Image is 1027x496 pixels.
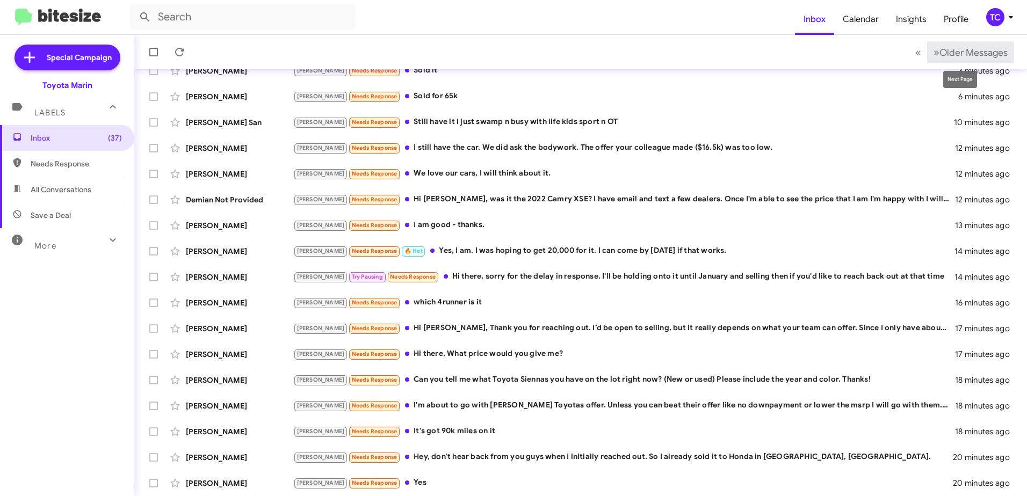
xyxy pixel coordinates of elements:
span: Needs Response [352,247,397,254]
div: Sold it [293,64,958,77]
div: Can you tell me what Toyota Siennas you have on the lot right now? (New or used) Please include t... [293,374,955,386]
span: Needs Response [352,196,397,203]
span: [PERSON_NAME] [297,428,345,435]
span: [PERSON_NAME] [297,376,345,383]
span: [PERSON_NAME] [297,402,345,409]
span: More [34,241,56,251]
div: Still have it i just swamp n busy with life kids sport n OT [293,116,954,128]
span: Needs Response [352,93,397,100]
button: TC [977,8,1015,26]
div: We love our cars, I will think about it. [293,167,955,180]
span: [PERSON_NAME] [297,454,345,461]
div: 16 minutes ago [955,297,1018,308]
span: [PERSON_NAME] [297,196,345,203]
div: 17 minutes ago [955,323,1018,334]
div: Toyota Marin [42,80,92,91]
a: Insights [887,4,935,35]
span: [PERSON_NAME] [297,299,345,306]
div: 6 minutes ago [958,91,1018,102]
div: Next Page [943,71,977,88]
div: [PERSON_NAME] [186,349,293,360]
div: [PERSON_NAME] [186,65,293,76]
span: [PERSON_NAME] [297,119,345,126]
span: Try Pausing [352,273,383,280]
div: Sold for 65k [293,90,958,103]
span: » [934,46,939,59]
div: 12 minutes ago [955,169,1018,179]
div: [PERSON_NAME] [186,91,293,102]
div: TC [986,8,1004,26]
span: Needs Response [31,158,122,169]
div: Hi [PERSON_NAME], Thank you for reaching out. I’d be open to selling, but it really depends on wh... [293,322,955,334]
div: 18 minutes ago [955,426,1018,437]
span: Special Campaign [47,52,112,63]
div: It's got 90k miles on it [293,425,955,437]
span: [PERSON_NAME] [297,67,345,74]
div: which 4runner is it [293,296,955,309]
div: I'm about to go with [PERSON_NAME] Toyotas offer. Unless you can beat their offer like no downpay... [293,399,955,412]
div: 20 minutes ago [954,478,1018,488]
span: Older Messages [939,47,1008,59]
div: Hi there, sorry for the delay in response. I'll be holding onto it until January and selling then... [293,271,954,283]
div: I still have the car. We did ask the bodywork. The offer your colleague made ($16.5k) was too low. [293,142,955,154]
nav: Page navigation example [909,41,1014,63]
div: Yes, I am. I was hoping to get 20,000 for it. I can come by [DATE] if that works. [293,245,954,257]
div: [PERSON_NAME] [186,452,293,463]
span: Inbox [31,133,122,143]
span: [PERSON_NAME] [297,479,345,486]
span: Needs Response [352,376,397,383]
span: Needs Response [352,67,397,74]
span: All Conversations [31,184,91,195]
div: [PERSON_NAME] [186,246,293,257]
span: Needs Response [352,325,397,332]
div: [PERSON_NAME] [186,297,293,308]
div: 18 minutes ago [955,375,1018,385]
span: [PERSON_NAME] [297,170,345,177]
span: Needs Response [352,428,397,435]
div: [PERSON_NAME] [186,169,293,179]
div: [PERSON_NAME] San [186,117,293,128]
div: 17 minutes ago [955,349,1018,360]
span: Needs Response [352,222,397,229]
div: Hi [PERSON_NAME], was it the 2022 Camry XSE? I have email and text a few dealers. Once I'm able t... [293,193,955,206]
div: [PERSON_NAME] [186,426,293,437]
span: Needs Response [352,402,397,409]
span: [PERSON_NAME] [297,93,345,100]
span: Needs Response [390,273,436,280]
span: [PERSON_NAME] [297,222,345,229]
span: Needs Response [352,144,397,151]
div: [PERSON_NAME] [186,478,293,488]
a: Calendar [834,4,887,35]
div: 10 minutes ago [954,117,1018,128]
div: 12 minutes ago [955,143,1018,154]
div: Yes [293,477,954,489]
div: Hey, don't hear back from you guys when I initially reached out. So I already sold it to Honda in... [293,451,954,463]
a: Profile [935,4,977,35]
span: [PERSON_NAME] [297,325,345,332]
span: Save a Deal [31,210,71,221]
button: Previous [909,41,928,63]
span: « [915,46,921,59]
span: Labels [34,108,66,118]
div: 20 minutes ago [954,452,1018,463]
span: Needs Response [352,170,397,177]
input: Search [130,4,356,30]
div: 13 minutes ago [955,220,1018,231]
div: [PERSON_NAME] [186,143,293,154]
div: [PERSON_NAME] [186,400,293,411]
button: Next [927,41,1014,63]
div: [PERSON_NAME] [186,323,293,334]
span: Needs Response [352,454,397,461]
div: [PERSON_NAME] [186,220,293,231]
span: Needs Response [352,351,397,358]
div: [PERSON_NAME] [186,272,293,282]
a: Special Campaign [15,45,120,70]
span: Needs Response [352,299,397,306]
div: [PERSON_NAME] [186,375,293,385]
span: (37) [108,133,122,143]
a: Inbox [795,4,834,35]
span: Needs Response [352,479,397,486]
